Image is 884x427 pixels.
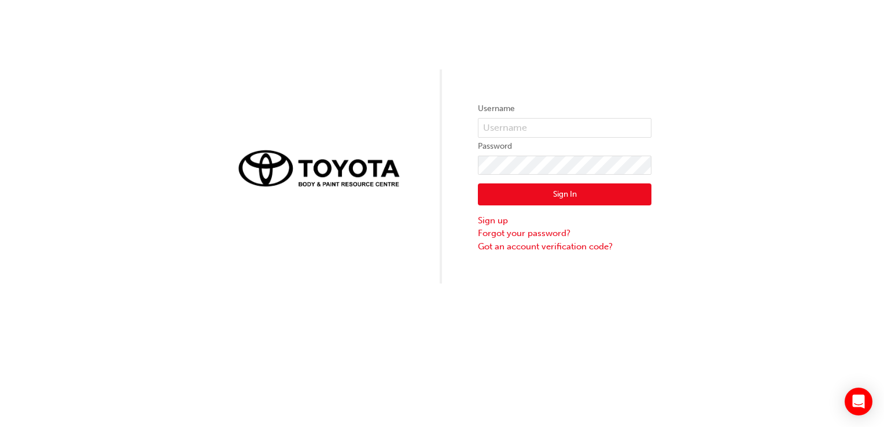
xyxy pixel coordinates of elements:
[478,102,651,116] label: Username
[478,139,651,153] label: Password
[478,227,651,240] a: Forgot your password?
[478,183,651,205] button: Sign In
[478,214,651,227] a: Sign up
[478,240,651,253] a: Got an account verification code?
[233,143,406,192] img: Trak
[845,388,872,415] div: Open Intercom Messenger
[478,118,651,138] input: Username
